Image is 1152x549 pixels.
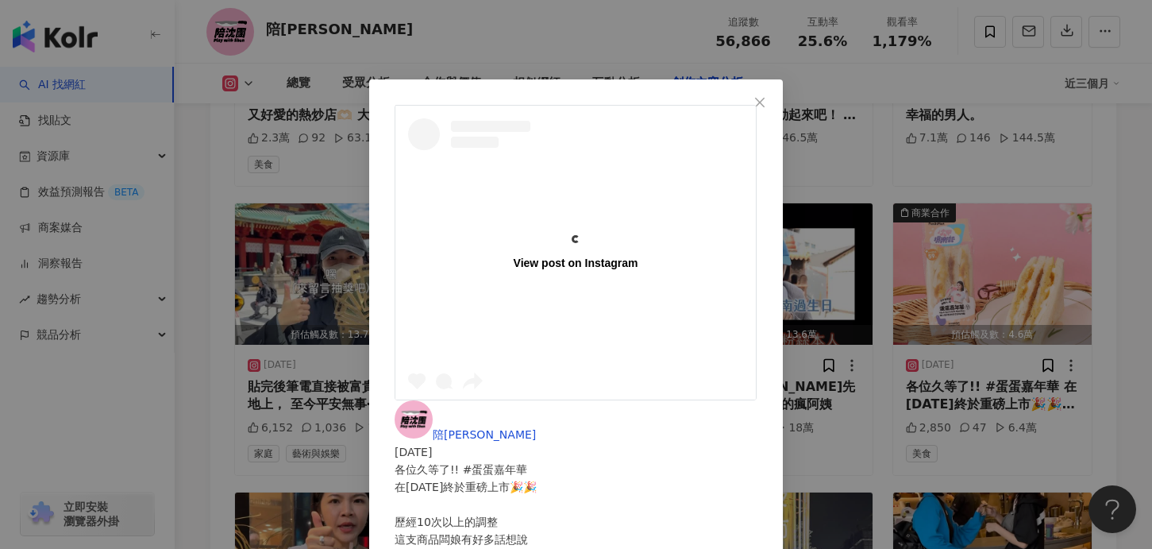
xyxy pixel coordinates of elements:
div: [DATE] [395,443,757,461]
button: Close [744,87,776,118]
a: KOL Avatar陪[PERSON_NAME] [395,428,536,441]
span: 陪[PERSON_NAME] [433,428,536,441]
img: KOL Avatar [395,400,433,439]
a: View post on Instagram [395,106,756,400]
div: View post on Instagram [514,256,638,270]
span: close [753,96,766,109]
